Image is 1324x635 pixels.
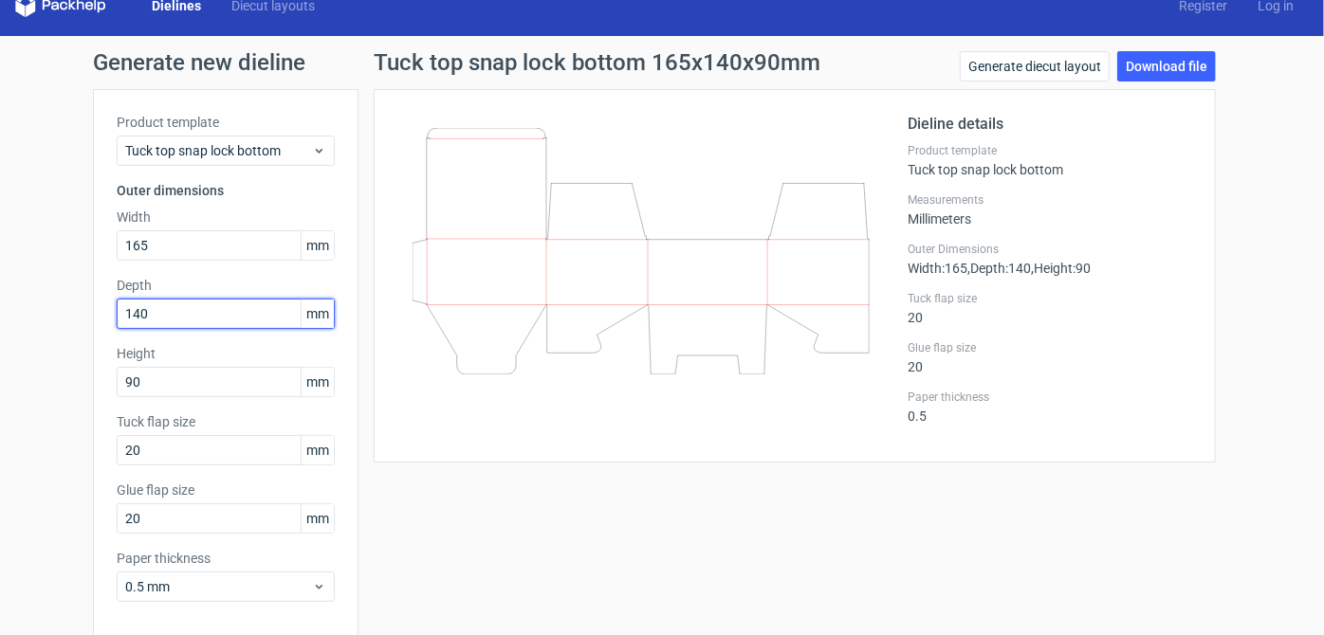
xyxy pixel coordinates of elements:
[908,291,1192,306] label: Tuck flap size
[908,340,1192,355] label: Glue flap size
[301,436,334,464] span: mm
[93,51,1231,74] h1: Generate new dieline
[1031,261,1091,276] span: , Height : 90
[908,261,967,276] span: Width : 165
[117,208,335,227] label: Width
[125,577,312,596] span: 0.5 mm
[117,181,335,200] h3: Outer dimensions
[301,368,334,396] span: mm
[117,549,335,568] label: Paper thickness
[301,504,334,533] span: mm
[908,390,1192,405] label: Paper thickness
[960,51,1110,82] a: Generate diecut layout
[117,344,335,363] label: Height
[908,291,1192,325] div: 20
[908,113,1192,136] h2: Dieline details
[967,261,1031,276] span: , Depth : 140
[117,276,335,295] label: Depth
[301,299,334,328] span: mm
[117,481,335,499] label: Glue flap size
[908,242,1192,257] label: Outer Dimensions
[301,231,334,260] span: mm
[1117,51,1216,82] a: Download file
[908,143,1192,158] label: Product template
[125,141,312,160] span: Tuck top snap lock bottom
[374,51,820,74] h1: Tuck top snap lock bottom 165x140x90mm
[908,192,1192,227] div: Millimeters
[908,340,1192,374] div: 20
[908,390,1192,424] div: 0.5
[117,113,335,132] label: Product template
[117,412,335,431] label: Tuck flap size
[908,143,1192,177] div: Tuck top snap lock bottom
[908,192,1192,208] label: Measurements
